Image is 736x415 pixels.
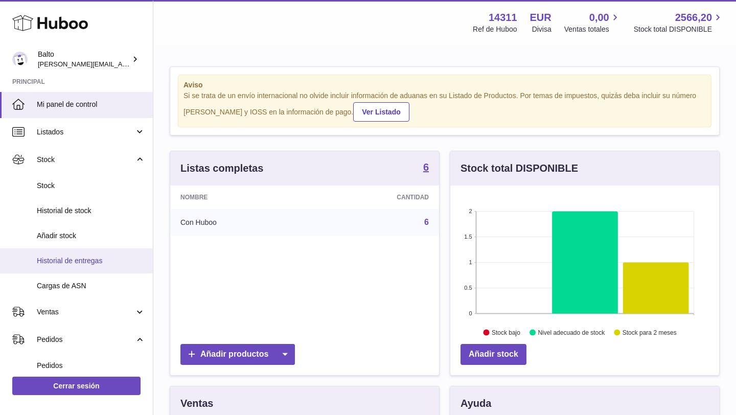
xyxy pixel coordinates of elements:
img: dani@balto.fr [12,52,28,67]
div: Si se trata de un envío internacional no olvide incluir información de aduanas en su Listado de P... [183,91,706,122]
a: 0,00 Ventas totales [564,11,621,34]
span: Listados [37,127,134,137]
text: Nivel adecuado de stock [538,329,605,336]
text: 0 [469,310,472,316]
text: Stock bajo [492,329,520,336]
a: Ver Listado [353,102,409,122]
strong: Aviso [183,80,706,90]
text: 0.5 [464,285,472,291]
text: 1 [469,259,472,265]
span: Stock total DISPONIBLE [634,25,724,34]
span: Pedidos [37,361,145,371]
text: Stock para 2 meses [623,329,677,336]
span: Historial de stock [37,206,145,216]
h3: Listas completas [180,162,263,175]
strong: 14311 [489,11,517,25]
div: Ref de Huboo [473,25,517,34]
span: Stock [37,181,145,191]
div: Balto [38,50,130,69]
h3: Ventas [180,397,213,410]
a: 6 [423,162,429,174]
td: Con Huboo [170,209,310,236]
span: [PERSON_NAME][EMAIL_ADDRESS][DOMAIN_NAME] [38,60,205,68]
h3: Ayuda [461,397,491,410]
span: Pedidos [37,335,134,344]
a: 6 [424,218,429,226]
span: Mi panel de control [37,100,145,109]
text: 2 [469,208,472,214]
a: Añadir productos [180,344,295,365]
a: Añadir stock [461,344,526,365]
span: 2566,20 [675,11,712,25]
h3: Stock total DISPONIBLE [461,162,578,175]
span: Historial de entregas [37,256,145,266]
text: 1.5 [464,234,472,240]
th: Nombre [170,186,310,209]
strong: EUR [530,11,551,25]
th: Cantidad [310,186,439,209]
strong: 6 [423,162,429,172]
span: Stock [37,155,134,165]
span: 0,00 [589,11,609,25]
div: Divisa [532,25,551,34]
a: 2566,20 Stock total DISPONIBLE [634,11,724,34]
span: Ventas totales [564,25,621,34]
a: Cerrar sesión [12,377,141,395]
span: Ventas [37,307,134,317]
span: Añadir stock [37,231,145,241]
span: Cargas de ASN [37,281,145,291]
